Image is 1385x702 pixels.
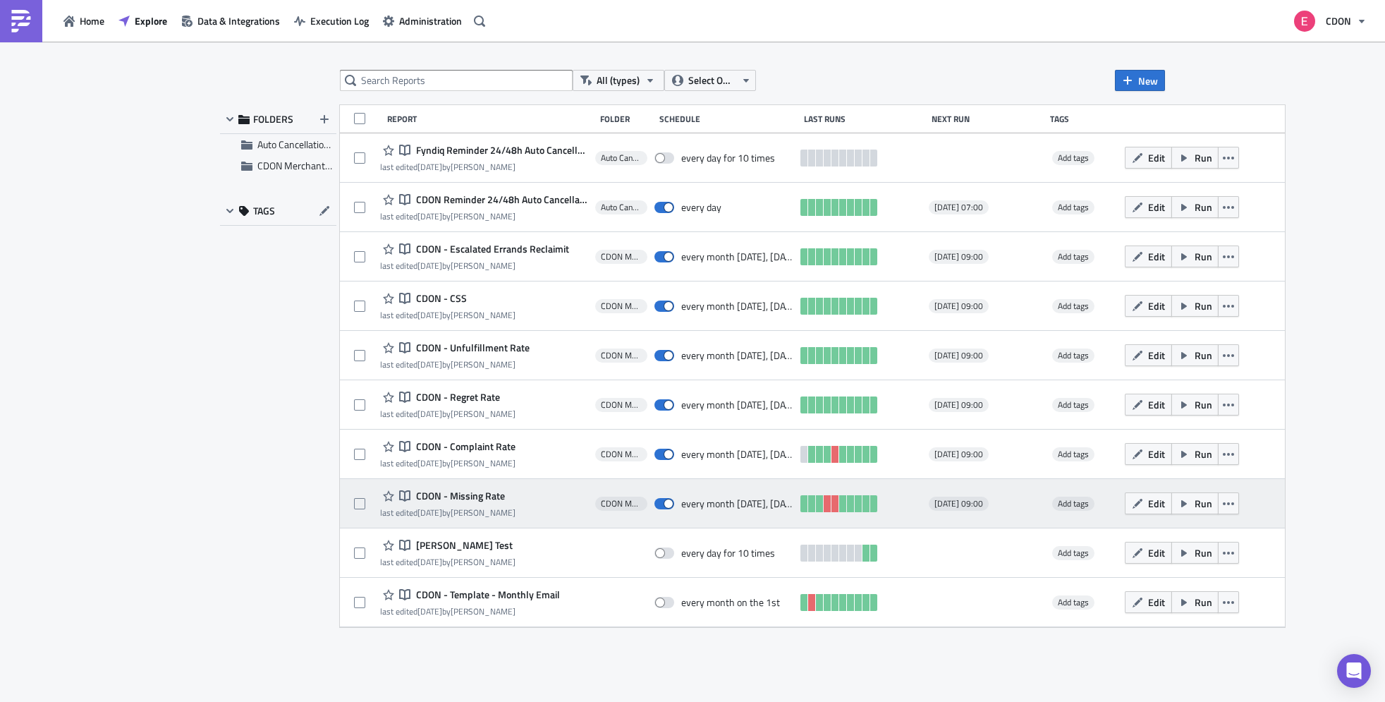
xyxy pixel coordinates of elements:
span: CDON Reminder 24/48h Auto Cancellations [413,193,588,206]
time: 2025-05-27T12:40:28Z [417,506,442,519]
span: Edit [1148,397,1165,412]
button: Edit [1125,542,1172,564]
button: Select Owner [664,70,756,91]
button: Edit [1125,443,1172,465]
span: Add tags [1052,349,1094,363]
span: Edit [1148,348,1165,363]
span: [DATE] 09:00 [934,498,983,509]
div: every day for 10 times [681,152,775,164]
span: Add tags [1058,250,1089,263]
span: Run [1195,397,1212,412]
time: 2025-05-19T12:44:36Z [417,555,442,569]
span: [DATE] 09:00 [934,449,983,460]
span: FOLDERS [253,113,293,126]
button: Edit [1125,591,1172,613]
span: Run [1195,595,1212,610]
span: Home [80,13,104,28]
input: Search Reports [340,70,573,91]
button: All (types) [573,70,664,91]
span: Edit [1148,249,1165,264]
span: Edit [1148,150,1165,165]
span: [DATE] 09:00 [934,399,983,411]
span: Execution Log [310,13,369,28]
span: Add tags [1058,447,1089,461]
span: CDON Merchant Communication [601,449,642,460]
span: CDON - Regret Rate [413,391,500,404]
span: Auto Cancellation Reminder [257,137,372,152]
div: last edited by [PERSON_NAME] [380,359,530,370]
button: Run [1171,394,1219,416]
img: Avatar [1293,9,1317,33]
span: [DATE] 07:00 [934,202,983,213]
span: CDON Merchant Communication [601,251,642,262]
div: last edited by [PERSON_NAME] [380,606,560,617]
div: last edited by [PERSON_NAME] [380,409,515,419]
span: Add tags [1052,200,1094,214]
span: Add tags [1052,299,1094,313]
img: PushMetrics [10,10,32,32]
span: Add tags [1058,200,1089,214]
span: CDON Merchant Communication [601,498,642,509]
div: Last Runs [804,114,925,124]
button: Edit [1125,394,1172,416]
div: Schedule [659,114,797,124]
span: [DATE] 09:00 [934,301,983,312]
button: Edit [1125,147,1172,169]
span: Run [1195,249,1212,264]
button: Edit [1125,246,1172,267]
span: Run [1195,298,1212,313]
time: 2025-06-10T08:33:26Z [417,259,442,272]
button: Run [1171,492,1219,514]
span: Explore [135,13,167,28]
span: Add tags [1058,398,1089,411]
span: Add tags [1052,398,1094,412]
span: Auto Cancellation Reminder [601,202,642,213]
span: All (types) [597,73,640,88]
div: last edited by [PERSON_NAME] [380,162,588,172]
span: Edit [1148,496,1165,511]
time: 2025-05-27T12:49:05Z [417,407,442,420]
button: Run [1171,591,1219,613]
span: CDON - Escalated Errands Reclaimit [413,243,569,255]
span: Run [1195,447,1212,461]
span: Add tags [1058,546,1089,559]
span: Richards Test [413,539,513,552]
button: Data & Integrations [174,10,287,32]
div: every month on Monday, Tuesday, Wednesday, Thursday, Friday, Saturday, Sunday [681,250,793,263]
button: Edit [1125,344,1172,366]
button: Run [1171,443,1219,465]
a: Administration [376,10,469,32]
div: every month on Monday, Tuesday, Wednesday, Thursday, Friday, Saturday, Sunday [681,399,793,411]
span: TAGS [253,205,275,217]
span: CDON Merchant Communication [601,399,642,411]
time: 2025-05-27T12:48:45Z [417,456,442,470]
span: CDON - Complaint Rate [413,440,515,453]
span: CDON - Template - Monthly Email [413,588,560,601]
span: Add tags [1058,299,1089,313]
div: Report [387,114,594,124]
span: Edit [1148,200,1165,214]
span: Add tags [1052,447,1094,461]
span: Add tags [1058,151,1089,164]
div: last edited by [PERSON_NAME] [380,310,515,320]
span: Administration [399,13,462,28]
time: 2025-05-27T12:49:54Z [417,358,442,371]
div: every month on Monday, Tuesday, Wednesday, Thursday, Friday, Saturday, Sunday [681,497,793,510]
span: Add tags [1052,250,1094,264]
button: Run [1171,344,1219,366]
div: last edited by [PERSON_NAME] [380,458,515,468]
time: 2025-05-27T12:50:13Z [417,308,442,322]
span: Add tags [1058,349,1089,362]
span: CDON [1326,13,1351,28]
div: Open Intercom Messenger [1337,654,1371,688]
span: Auto Cancellation Reminder [601,152,642,164]
div: every month on the 1st [681,596,780,609]
button: New [1115,70,1165,91]
span: CDON - CSS [413,292,467,305]
button: Edit [1125,196,1172,218]
span: CDON Merchant Communication [601,350,642,361]
button: Edit [1125,295,1172,317]
div: every month on Monday, Tuesday, Wednesday, Thursday, Friday, Saturday, Sunday [681,448,793,461]
div: every day for 10 times [681,547,775,559]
